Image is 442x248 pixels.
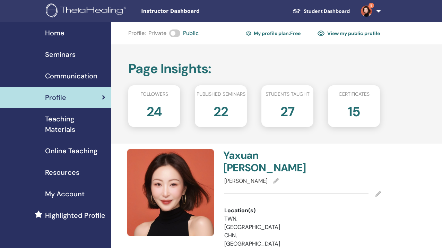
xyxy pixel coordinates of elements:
span: 8 [369,3,374,8]
span: Location(s) [224,206,255,215]
a: View my public profile [318,28,380,39]
span: My Account [45,189,85,199]
span: Online Teaching [45,146,97,156]
span: Followers [140,91,168,98]
span: Highlighted Profile [45,210,105,221]
h4: Yaxuan [PERSON_NAME] [223,149,298,174]
a: Student Dashboard [287,5,355,18]
li: CHN, [GEOGRAPHIC_DATA] [224,231,284,248]
h2: 15 [348,101,360,120]
span: Instructor Dashboard [141,8,245,15]
img: logo.png [46,3,129,19]
span: Profile [45,92,66,103]
span: Certificates [339,91,370,98]
span: Teaching Materials [45,114,105,135]
span: Published seminars [197,91,245,98]
span: Resources [45,167,79,178]
span: [PERSON_NAME] [224,177,268,185]
h2: 24 [147,101,162,120]
span: Home [45,28,64,38]
span: Seminars [45,49,76,60]
span: Public [183,29,199,37]
li: TWN, [GEOGRAPHIC_DATA] [224,215,284,231]
img: default.jpg [361,6,372,17]
img: eye.svg [318,30,324,36]
a: My profile plan:Free [246,28,301,39]
span: Communication [45,71,97,81]
span: Private [148,29,166,37]
img: graduation-cap-white.svg [293,8,301,14]
span: Students taught [266,91,310,98]
img: default.jpg [127,149,214,236]
h2: Page Insights : [128,61,380,77]
span: Profile : [128,29,146,37]
img: cog.svg [246,30,251,37]
h2: 27 [280,101,294,120]
h2: 22 [214,101,228,120]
